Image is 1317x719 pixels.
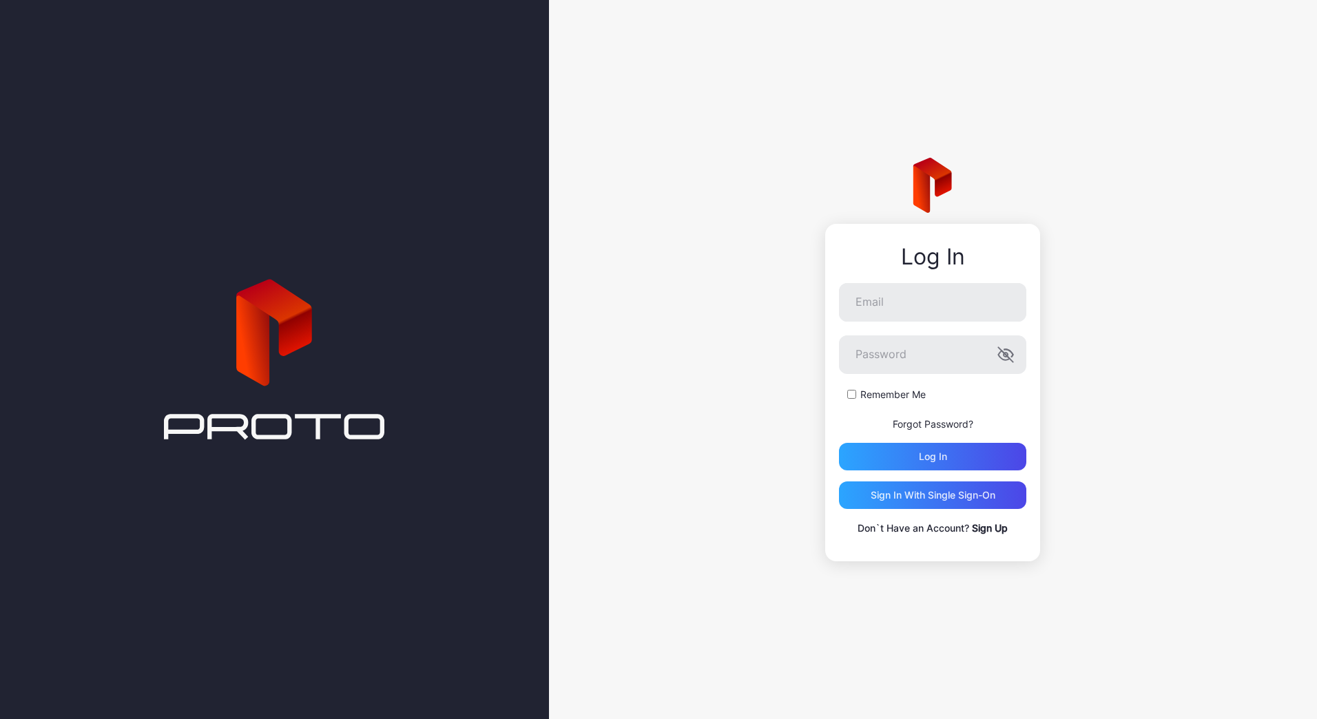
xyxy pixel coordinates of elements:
[893,418,973,430] a: Forgot Password?
[997,346,1014,363] button: Password
[839,520,1026,536] p: Don`t Have an Account?
[839,283,1026,322] input: Email
[839,481,1026,509] button: Sign in With Single Sign-On
[839,335,1026,374] input: Password
[839,443,1026,470] button: Log in
[919,451,947,462] div: Log in
[839,244,1026,269] div: Log In
[972,522,1008,534] a: Sign Up
[871,490,995,501] div: Sign in With Single Sign-On
[860,388,926,402] label: Remember Me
